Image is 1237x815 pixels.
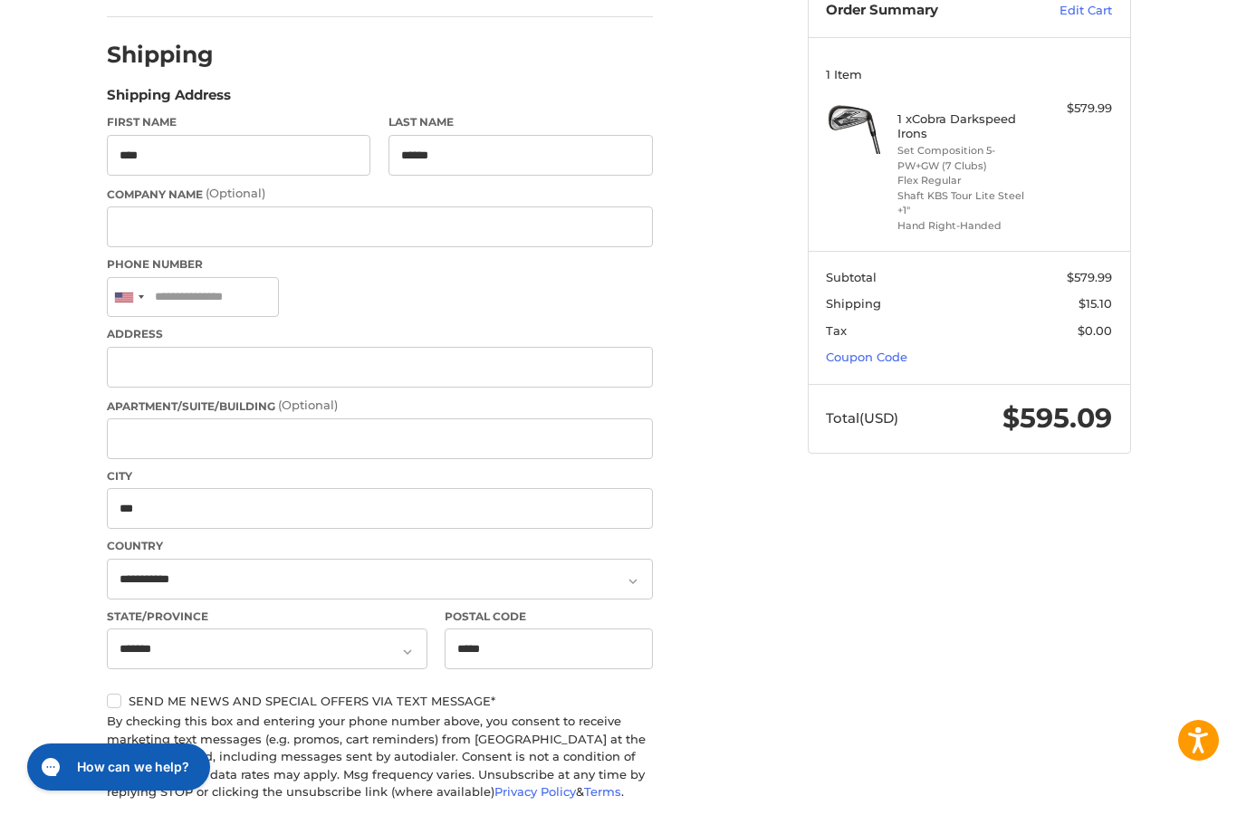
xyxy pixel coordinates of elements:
li: Set Composition 5-PW+GW (7 Clubs) [897,143,1036,173]
span: $0.00 [1078,323,1112,338]
h3: Order Summary [826,2,1021,20]
div: $579.99 [1040,100,1112,118]
label: Last Name [388,114,653,130]
label: First Name [107,114,371,130]
a: Privacy Policy [494,784,576,799]
label: Address [107,326,653,342]
span: Tax [826,323,847,338]
li: Hand Right-Handed [897,218,1036,234]
label: Company Name [107,185,653,203]
span: Total (USD) [826,409,898,427]
span: $579.99 [1067,270,1112,284]
label: Send me news and special offers via text message* [107,694,653,708]
label: Apartment/Suite/Building [107,397,653,415]
div: United States: +1 [108,278,149,317]
label: Phone Number [107,256,653,273]
small: (Optional) [278,398,338,412]
div: By checking this box and entering your phone number above, you consent to receive marketing text ... [107,713,653,801]
h2: Shipping [107,41,214,69]
legend: Shipping Address [107,85,231,114]
label: State/Province [107,609,427,625]
a: Terms [584,784,621,799]
a: Coupon Code [826,350,907,364]
h4: 1 x Cobra Darkspeed Irons [897,111,1036,141]
label: Country [107,538,653,554]
label: City [107,468,653,484]
li: Shaft KBS Tour Lite Steel +1" [897,188,1036,218]
label: Postal Code [445,609,653,625]
h3: 1 Item [826,67,1112,81]
span: Shipping [826,296,881,311]
span: Subtotal [826,270,877,284]
a: Edit Cart [1021,2,1112,20]
span: $15.10 [1079,296,1112,311]
iframe: Gorgias live chat messenger [18,737,216,797]
li: Flex Regular [897,173,1036,188]
span: $595.09 [1002,401,1112,435]
small: (Optional) [206,186,265,200]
